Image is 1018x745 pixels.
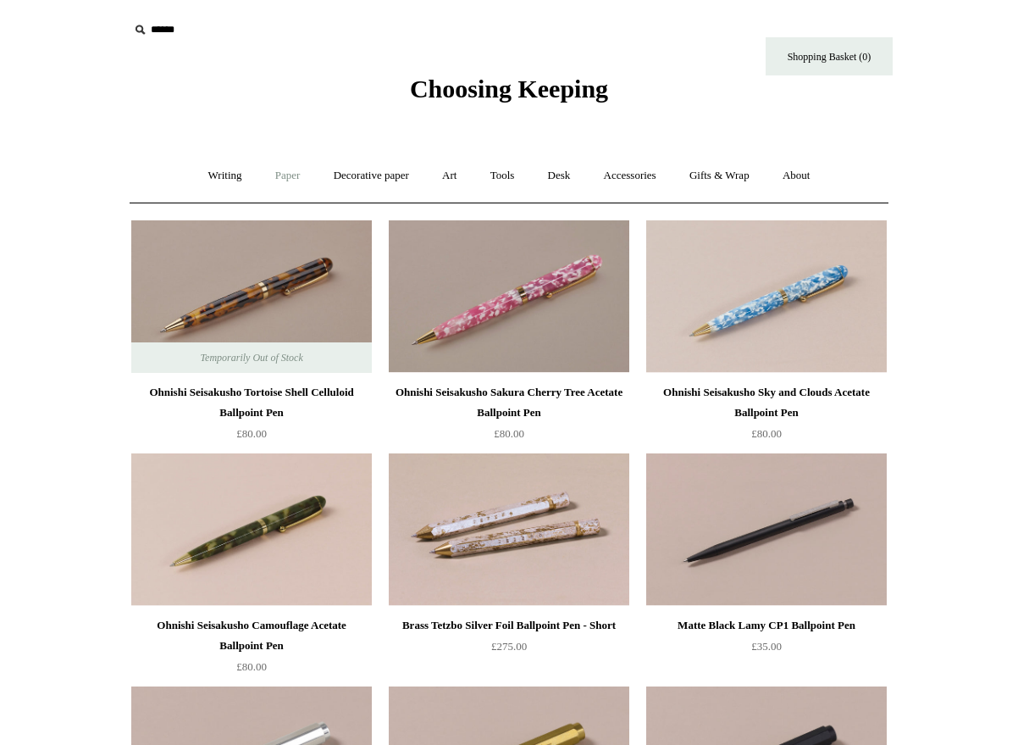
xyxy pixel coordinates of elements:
a: Accessories [589,153,672,198]
a: Paper [260,153,316,198]
a: Writing [193,153,257,198]
a: Tools [475,153,530,198]
a: Matte Black Lamy CP1 Ballpoint Pen Matte Black Lamy CP1 Ballpoint Pen [646,453,887,606]
div: Matte Black Lamy CP1 Ballpoint Pen [650,615,882,636]
a: Ohnishi Seisakusho Tortoise Shell Celluloid Ballpoint Pen Ohnishi Seisakusho Tortoise Shell Cellu... [131,220,372,373]
span: Temporarily Out of Stock [183,342,319,373]
img: Ohnishi Seisakusho Tortoise Shell Celluloid Ballpoint Pen [131,220,372,373]
span: £35.00 [751,640,782,653]
a: Art [427,153,472,198]
img: Ohnishi Seisakusho Sky and Clouds Acetate Ballpoint Pen [646,220,887,373]
div: Ohnishi Seisakusho Camouflage Acetate Ballpoint Pen [136,615,368,656]
div: Ohnishi Seisakusho Tortoise Shell Celluloid Ballpoint Pen [136,382,368,423]
a: About [767,153,826,198]
a: Ohnishi Seisakusho Sakura Cherry Tree Acetate Ballpoint Pen £80.00 [389,382,629,452]
a: Ohnishi Seisakusho Sky and Clouds Acetate Ballpoint Pen Ohnishi Seisakusho Sky and Clouds Acetate... [646,220,887,373]
a: Brass Tetzbo Silver Foil Ballpoint Pen - Short £275.00 [389,615,629,685]
div: Brass Tetzbo Silver Foil Ballpoint Pen - Short [393,615,625,636]
a: Decorative paper [318,153,424,198]
span: £275.00 [491,640,527,653]
div: Ohnishi Seisakusho Sakura Cherry Tree Acetate Ballpoint Pen [393,382,625,423]
img: Ohnishi Seisakusho Camouflage Acetate Ballpoint Pen [131,453,372,606]
span: £80.00 [236,427,267,440]
div: Ohnishi Seisakusho Sky and Clouds Acetate Ballpoint Pen [650,382,882,423]
img: Brass Tetzbo Silver Foil Ballpoint Pen - Short [389,453,629,606]
span: £80.00 [751,427,782,440]
span: £80.00 [236,660,267,673]
img: Ohnishi Seisakusho Sakura Cherry Tree Acetate Ballpoint Pen [389,220,629,373]
a: Ohnishi Seisakusho Camouflage Acetate Ballpoint Pen Ohnishi Seisakusho Camouflage Acetate Ballpoi... [131,453,372,606]
a: Shopping Basket (0) [766,37,893,75]
a: Choosing Keeping [410,88,608,100]
a: Matte Black Lamy CP1 Ballpoint Pen £35.00 [646,615,887,685]
a: Ohnishi Seisakusho Tortoise Shell Celluloid Ballpoint Pen £80.00 [131,382,372,452]
a: Ohnishi Seisakusho Sakura Cherry Tree Acetate Ballpoint Pen Ohnishi Seisakusho Sakura Cherry Tree... [389,220,629,373]
a: Brass Tetzbo Silver Foil Ballpoint Pen - Short Brass Tetzbo Silver Foil Ballpoint Pen - Short [389,453,629,606]
a: Gifts & Wrap [674,153,765,198]
span: £80.00 [494,427,524,440]
img: Matte Black Lamy CP1 Ballpoint Pen [646,453,887,606]
span: Choosing Keeping [410,75,608,103]
a: Ohnishi Seisakusho Camouflage Acetate Ballpoint Pen £80.00 [131,615,372,685]
a: Ohnishi Seisakusho Sky and Clouds Acetate Ballpoint Pen £80.00 [646,382,887,452]
a: Desk [533,153,586,198]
